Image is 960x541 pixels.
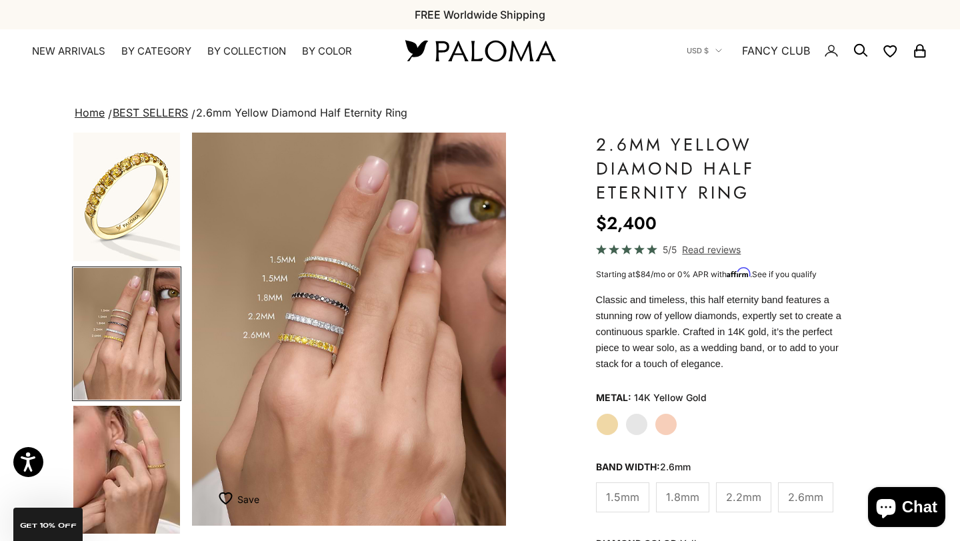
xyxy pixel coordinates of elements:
summary: By Collection [207,45,286,58]
summary: By Color [302,45,352,58]
nav: breadcrumbs [72,104,888,123]
img: #YellowGold #WhiteGold #RoseGold [188,133,507,526]
button: Go to item 1 [72,128,181,263]
img: #YellowGold #WhiteGold #RoseGold [73,268,180,400]
span: 5/5 [663,242,677,257]
legend: Band Width: [596,457,691,477]
summary: By Category [121,45,191,58]
nav: Secondary navigation [687,29,928,72]
a: See if you qualify - Learn more about Affirm Financing (opens in modal) [752,269,817,279]
a: BEST SELLERS [113,106,188,119]
span: Starting at /mo or 0% APR with . [596,269,817,279]
a: 5/5 Read reviews [596,242,855,257]
p: FREE Worldwide Shipping [415,6,545,23]
span: $84 [635,269,651,279]
span: Read reviews [682,242,741,257]
span: 2.6mm [788,488,823,506]
a: NEW ARRIVALS [32,45,105,58]
img: #YellowGold [73,129,180,261]
img: #YellowGold #WhiteGold #RoseGold [73,406,180,538]
variant-option-value: 2.6mm [660,461,691,472]
button: Go to item 4 [72,267,181,401]
variant-option-value: 14K Yellow Gold [634,388,707,408]
button: Add to Wishlist [219,486,259,512]
span: 2.6mm Yellow Diamond Half Eternity Ring [196,106,407,119]
a: FANCY CLUB [742,42,810,59]
h1: 2.6mm Yellow Diamond Half Eternity Ring [596,133,855,205]
span: 1.5mm [606,488,639,506]
span: 1.8mm [666,488,699,506]
nav: Primary navigation [32,45,373,58]
span: USD $ [687,45,709,57]
div: Item 4 of 22 [188,133,507,526]
a: Home [75,106,105,119]
span: GET 10% Off [20,522,77,529]
span: 2.2mm [726,488,761,506]
button: Go to item 5 [72,404,181,539]
span: Affirm [727,268,750,278]
legend: Metal: [596,388,631,408]
inbox-online-store-chat: Shopify online store chat [864,487,949,530]
div: GET 10% Off [13,508,83,541]
button: USD $ [687,45,722,57]
sale-price: $2,400 [596,210,657,237]
span: Classic and timeless, this half eternity band features a stunning row of yellow diamonds, expertl... [596,294,841,369]
img: wishlist [219,492,237,505]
